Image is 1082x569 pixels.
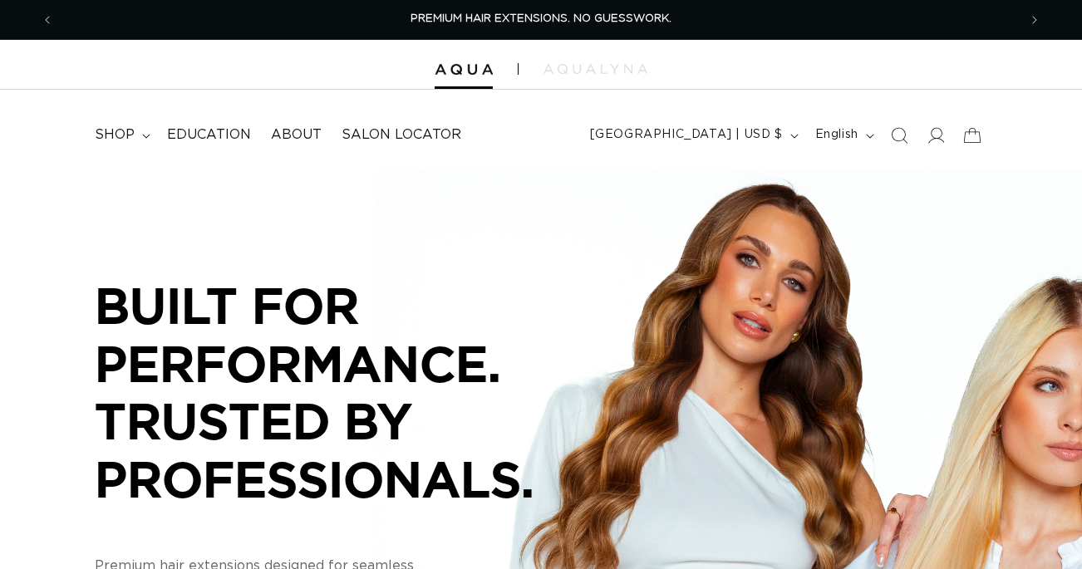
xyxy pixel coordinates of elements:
[157,116,261,154] a: Education
[95,277,593,508] p: BUILT FOR PERFORMANCE. TRUSTED BY PROFESSIONALS.
[271,126,322,144] span: About
[1016,4,1053,36] button: Next announcement
[332,116,471,154] a: Salon Locator
[580,120,805,151] button: [GEOGRAPHIC_DATA] | USD $
[29,4,66,36] button: Previous announcement
[167,126,251,144] span: Education
[261,116,332,154] a: About
[543,64,647,74] img: aqualyna.com
[85,116,157,154] summary: shop
[342,126,461,144] span: Salon Locator
[805,120,881,151] button: English
[590,126,783,144] span: [GEOGRAPHIC_DATA] | USD $
[95,126,135,144] span: shop
[435,64,493,76] img: Aqua Hair Extensions
[411,13,671,24] span: PREMIUM HAIR EXTENSIONS. NO GUESSWORK.
[815,126,858,144] span: English
[881,117,917,154] summary: Search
